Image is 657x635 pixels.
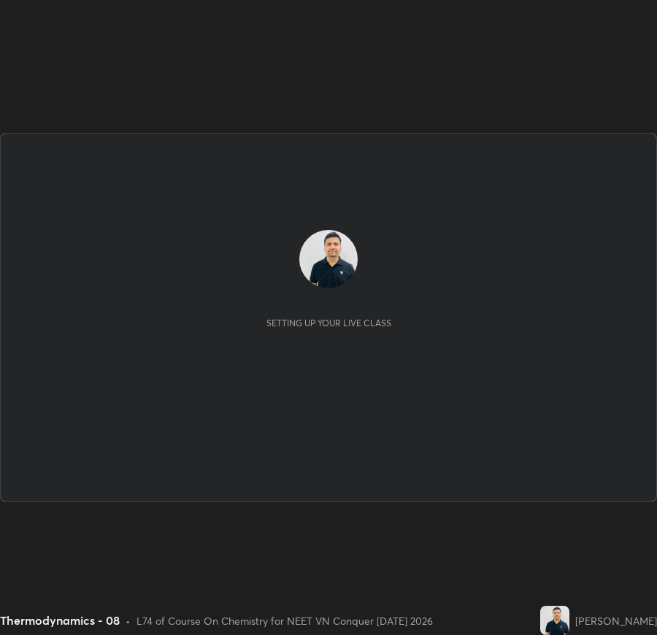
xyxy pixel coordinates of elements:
[575,613,657,628] div: [PERSON_NAME]
[266,317,391,328] div: Setting up your live class
[299,230,358,288] img: e927d30ab56544b1a8df2beb4b11d745.jpg
[137,613,433,628] div: L74 of Course On Chemistry for NEET VN Conquer [DATE] 2026
[540,606,569,635] img: e927d30ab56544b1a8df2beb4b11d745.jpg
[126,613,131,628] div: •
